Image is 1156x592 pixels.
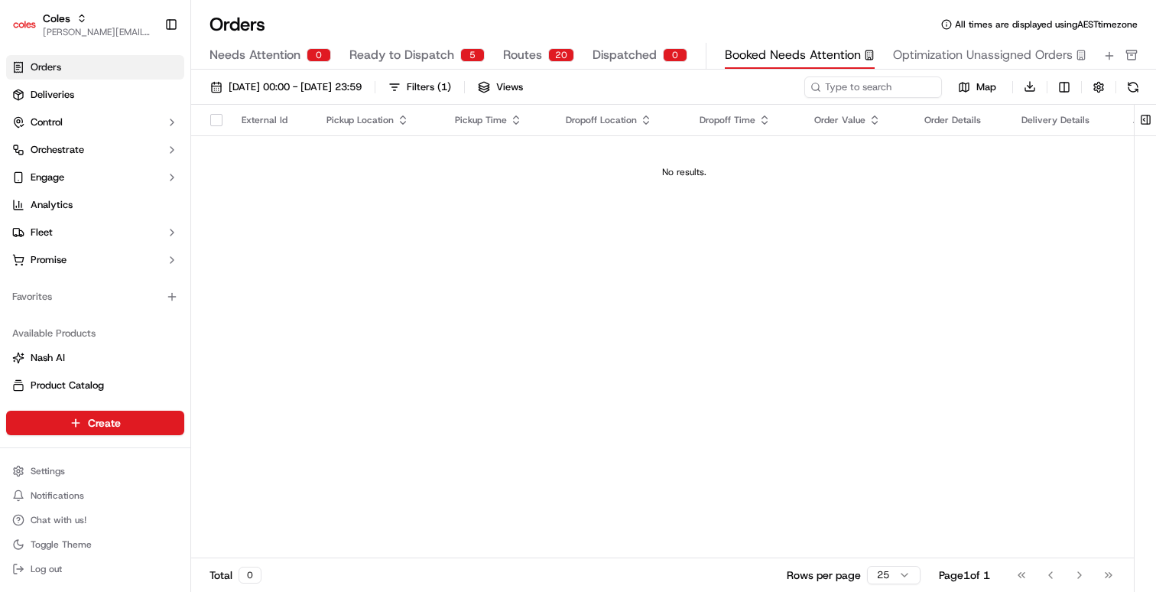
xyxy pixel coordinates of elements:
[939,568,990,583] div: Page 1 of 1
[6,285,184,309] div: Favorites
[6,411,184,435] button: Create
[725,46,861,64] span: Booked Needs Attention
[31,253,67,267] span: Promise
[566,114,675,126] div: Dropoff Location
[12,12,37,37] img: Coles
[6,55,184,80] a: Orders
[455,114,541,126] div: Pickup Time
[349,46,454,64] span: Ready to Dispatch
[6,509,184,531] button: Chat with us!
[31,538,92,551] span: Toggle Theme
[43,26,152,38] button: [PERSON_NAME][EMAIL_ADDRESS][DOMAIN_NAME]
[31,198,73,212] span: Analytics
[1021,114,1109,126] div: Delivery Details
[239,567,261,584] div: 0
[924,114,998,126] div: Order Details
[229,80,362,94] span: [DATE] 00:00 - [DATE] 23:59
[31,88,74,102] span: Deliveries
[6,460,184,482] button: Settings
[948,78,1006,96] button: Map
[663,48,687,62] div: 0
[31,226,53,239] span: Fleet
[31,351,65,365] span: Nash AI
[6,138,184,162] button: Orchestrate
[209,46,300,64] span: Needs Attention
[1122,76,1144,98] button: Refresh
[12,351,178,365] a: Nash AI
[6,346,184,370] button: Nash AI
[6,220,184,245] button: Fleet
[6,110,184,135] button: Control
[6,248,184,272] button: Promise
[6,373,184,398] button: Product Catalog
[31,490,84,502] span: Notifications
[460,48,485,62] div: 5
[88,415,121,431] span: Create
[787,568,861,583] p: Rows per page
[548,48,574,62] div: 20
[326,114,431,126] div: Pickup Location
[209,12,265,37] h1: Orders
[407,80,451,94] div: Filters
[814,114,899,126] div: Order Value
[804,76,942,98] input: Type to search
[437,80,451,94] span: ( 1 )
[31,514,86,526] span: Chat with us!
[6,83,184,107] a: Deliveries
[955,18,1138,31] span: All times are displayed using AEST timezone
[496,80,523,94] span: Views
[307,48,331,62] div: 0
[6,6,158,43] button: ColesColes[PERSON_NAME][EMAIL_ADDRESS][DOMAIN_NAME]
[31,171,64,184] span: Engage
[503,46,542,64] span: Routes
[203,76,369,98] button: [DATE] 00:00 - [DATE] 23:59
[31,143,84,157] span: Orchestrate
[31,563,62,575] span: Log out
[12,379,178,392] a: Product Catalog
[43,11,70,26] button: Coles
[893,46,1073,64] span: Optimization Unassigned Orders
[382,76,458,98] button: Filters(1)
[31,115,63,129] span: Control
[209,567,261,584] div: Total
[242,114,302,126] div: External Id
[31,465,65,477] span: Settings
[6,558,184,580] button: Log out
[31,60,61,74] span: Orders
[6,321,184,346] div: Available Products
[6,534,184,555] button: Toggle Theme
[31,379,104,392] span: Product Catalog
[6,165,184,190] button: Engage
[976,80,996,94] span: Map
[471,76,530,98] button: Views
[700,114,791,126] div: Dropoff Time
[6,485,184,506] button: Notifications
[593,46,657,64] span: Dispatched
[6,193,184,217] a: Analytics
